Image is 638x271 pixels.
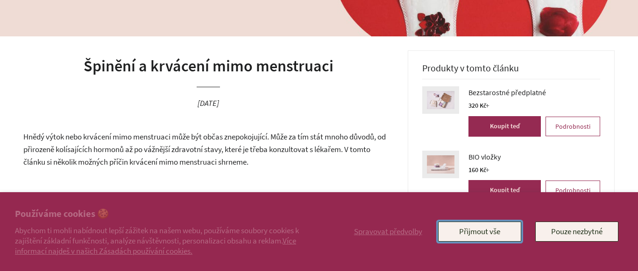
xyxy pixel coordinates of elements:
[15,225,322,256] p: Abychom ti mohli nabídnout lepší zážitek na našem webu, používáme soubory cookies k zajištění zák...
[468,116,541,137] button: Koupit teď
[23,55,394,77] h1: Špinění a krvácení mimo menstruaci
[23,131,394,168] p: Hnědý výtok nebo krvácení mimo menstruaci může být občas znepokojující. Může za tím stát mnoho dů...
[468,101,489,110] span: 320 Kč
[468,86,546,98] span: Bezstarostné předplatné
[546,117,600,136] a: Podrobnosti
[198,98,219,108] time: [DATE]
[468,86,600,111] a: Bezstarostné předplatné 320 Kč
[15,236,296,256] a: Více informací najdeš v našich Zásadách používání cookies.
[468,180,541,201] button: Koupit teď
[468,151,501,163] span: BIO vložky
[354,226,422,236] span: Spravovat předvolby
[468,166,489,174] span: 160 Kč
[468,151,600,176] a: BIO vložky 160 Kč
[15,207,322,221] h2: Používáme cookies 🍪
[352,222,424,241] button: Spravovat předvolby
[438,222,521,241] button: Přijmout vše
[546,181,600,200] a: Podrobnosti
[422,63,600,79] h3: Produkty v tomto článku
[535,222,618,241] button: Pouze nezbytné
